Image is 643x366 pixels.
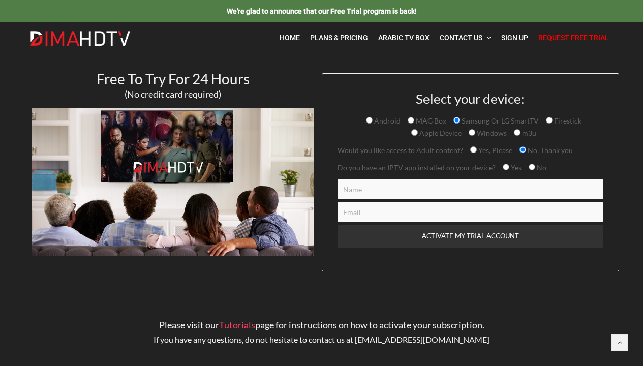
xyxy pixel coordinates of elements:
[475,129,507,137] span: Windows
[338,144,603,157] p: Would you like access to Adult content?
[546,117,553,124] input: Firestick
[338,202,603,222] input: Email
[274,27,305,48] a: Home
[469,129,475,136] input: Windows
[520,129,536,137] span: m3u
[411,129,418,136] input: Apple Device
[470,146,477,153] input: Yes, Please
[503,164,509,170] input: Yes
[159,319,484,330] span: Please visit our page for instructions on how to activate your subscription.
[125,88,221,100] span: (No credit card required)
[97,70,250,87] span: Free To Try For 24 Hours
[414,116,446,125] span: MAG Box
[227,7,417,15] a: We're glad to announce that our Free Trial program is back!
[535,163,546,172] span: No
[435,27,496,48] a: Contact Us
[338,225,603,248] input: ACTIVATE MY TRIAL ACCOUNT
[366,117,373,124] input: Android
[477,146,512,155] span: Yes, Please
[378,34,430,42] span: Arabic TV Box
[338,179,603,199] input: Name
[416,90,525,107] span: Select your device:
[519,146,526,153] input: No, Thank you
[538,34,609,42] span: Request Free Trial
[373,27,435,48] a: Arabic TV Box
[611,334,628,351] a: Back to top
[460,116,539,125] span: Samsung Or LG SmartTV
[280,34,300,42] span: Home
[514,129,520,136] input: m3u
[453,117,460,124] input: Samsung Or LG SmartTV
[373,116,401,125] span: Android
[310,34,368,42] span: Plans & Pricing
[29,30,131,47] img: Dima HDTV
[496,27,533,48] a: Sign Up
[219,319,255,330] a: Tutorials
[501,34,528,42] span: Sign Up
[529,164,535,170] input: No
[305,27,373,48] a: Plans & Pricing
[533,27,614,48] a: Request Free Trial
[154,334,489,344] span: If you have any questions, do not hesitate to contact us at [EMAIL_ADDRESS][DOMAIN_NAME]
[408,117,414,124] input: MAG Box
[338,162,603,174] p: Do you have an IPTV app installed on your device?
[418,129,462,137] span: Apple Device
[509,163,522,172] span: Yes
[553,116,581,125] span: Firestick
[330,91,611,271] form: Contact form
[526,146,573,155] span: No, Thank you
[440,34,482,42] span: Contact Us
